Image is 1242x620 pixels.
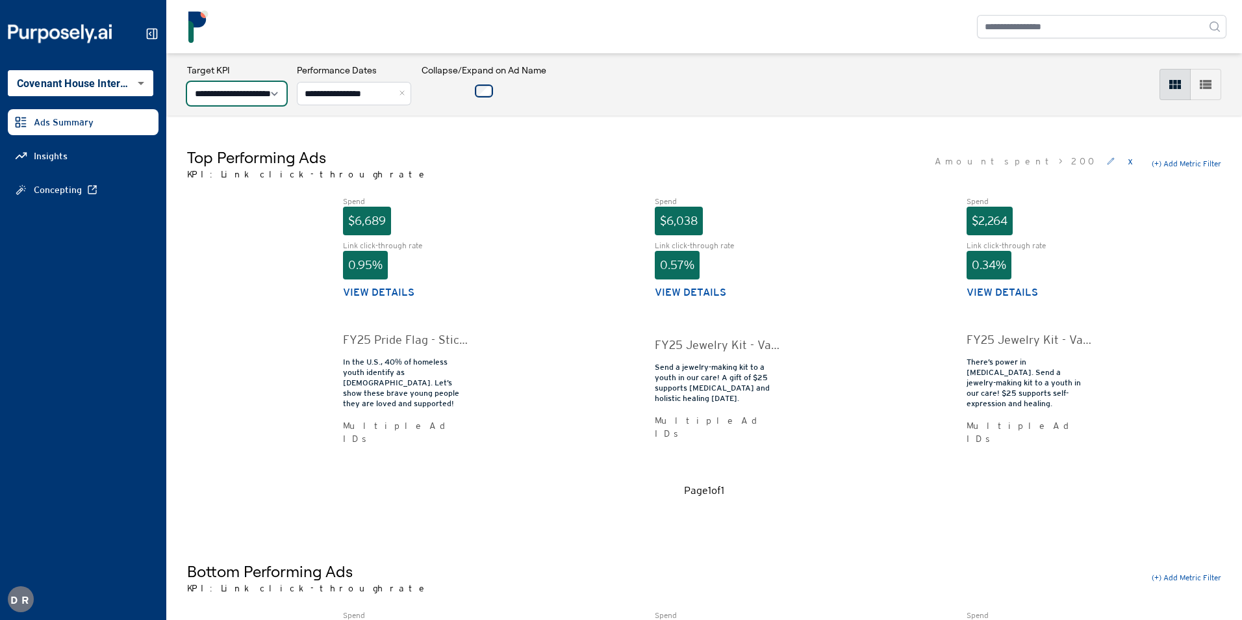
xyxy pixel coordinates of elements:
[1152,159,1221,169] button: (+) Add Metric Filter
[967,419,1091,445] div: Multiple Ad IDs
[34,183,82,196] span: Concepting
[343,196,468,207] div: Spend
[8,143,158,169] a: Insights
[967,285,1038,300] button: View details
[655,240,779,251] div: Link click-through rate
[187,168,429,181] p: KPI: Link click-through rate
[1125,151,1135,172] button: x
[655,196,779,207] div: Spend
[343,285,414,300] button: View details
[187,64,286,77] h3: Target KPI
[343,240,468,251] div: Link click-through rate
[967,196,1091,207] div: Spend
[343,331,468,349] div: FY25 Pride Flag - Sticky Note
[187,582,429,595] p: KPI: Link click-through rate
[187,147,429,168] h5: Top Performing Ads
[343,419,468,445] div: Multiple Ad IDs
[343,251,388,279] div: 0.95%
[8,70,153,96] div: Covenant House International
[655,285,726,300] button: View details
[967,331,1091,349] div: FY25 Jewelry Kit - Var B: Orange
[655,362,779,404] div: Send a jewelry-making kit to a youth in our care! A gift of $25 supports [MEDICAL_DATA] and holis...
[1152,573,1221,583] button: (+) Add Metric Filter
[187,561,429,582] h5: Bottom Performing Ads
[655,251,700,279] div: 0.57%
[182,10,214,43] img: logo
[397,82,411,105] button: Close
[34,116,94,129] span: Ads Summary
[8,586,34,612] div: D R
[967,207,1013,235] div: $2,264
[967,357,1091,409] div: There’s power in [MEDICAL_DATA]. Send a jewelry-making kit to a youth in our care! $25 supports s...
[967,251,1011,279] div: 0.34%
[343,357,468,409] div: In the U.S., 40% of homeless youth identify as [DEMOGRAPHIC_DATA]. Let’s show these brave young p...
[655,207,703,235] div: $6,038
[935,155,1096,168] span: Amount spent > 200
[8,109,158,135] a: Ads Summary
[655,414,779,440] div: Multiple Ad IDs
[967,240,1091,251] div: Link click-through rate
[684,483,724,498] div: Page 1 of 1
[422,64,546,77] h3: Collapse/Expand on Ad Name
[8,177,158,203] a: Concepting
[343,207,391,235] div: $6,689
[34,149,68,162] span: Insights
[655,336,779,354] div: FY25 Jewelry Kit - Var A: Blue
[297,64,411,77] h3: Performance Dates
[8,586,34,612] button: DR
